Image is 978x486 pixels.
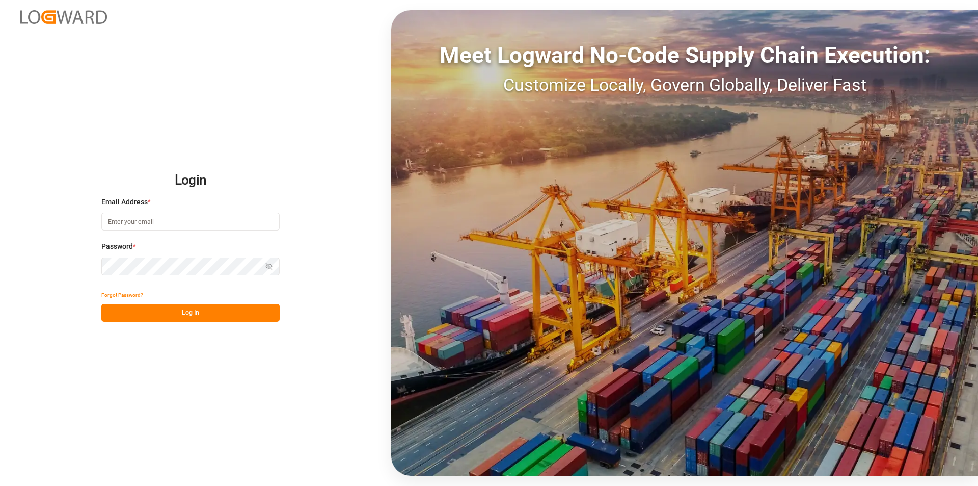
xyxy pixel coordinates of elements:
[391,38,978,72] div: Meet Logward No-Code Supply Chain Execution:
[101,213,280,231] input: Enter your email
[20,10,107,24] img: Logward_new_orange.png
[101,197,148,208] span: Email Address
[101,241,133,252] span: Password
[101,304,280,322] button: Log In
[101,286,143,304] button: Forgot Password?
[391,72,978,98] div: Customize Locally, Govern Globally, Deliver Fast
[101,164,280,197] h2: Login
